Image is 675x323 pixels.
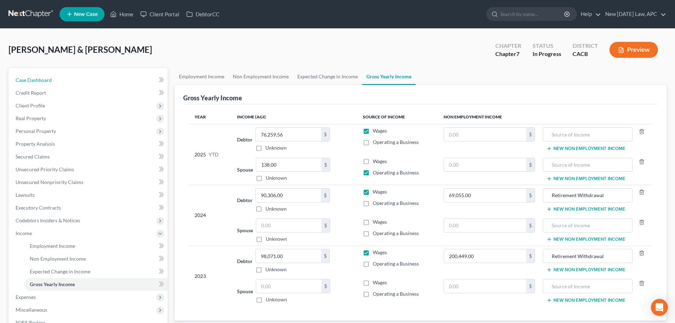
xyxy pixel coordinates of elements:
button: New Non Employment Income [546,176,625,182]
input: 0.00 [444,189,527,202]
a: Case Dashboard [10,74,168,87]
input: 0.00 [256,219,321,232]
a: Secured Claims [10,150,168,163]
span: Non Employment Income [30,256,86,262]
span: Operating a Business [373,230,419,236]
th: Source of Income [357,110,438,124]
th: Income (AGI) [231,110,357,124]
span: Case Dashboard [16,77,52,83]
span: Unsecured Nonpriority Claims [16,179,83,185]
button: New Non Employment Income [546,297,625,303]
a: Client Portal [137,8,183,21]
input: 0.00 [256,249,321,263]
div: $ [321,189,330,202]
span: Operating a Business [373,200,419,206]
th: Year [189,110,231,124]
span: YTD [209,151,219,158]
input: 0.00 [444,279,527,293]
a: Unsecured Nonpriority Claims [10,176,168,189]
div: $ [526,219,535,232]
span: Operating a Business [373,169,419,176]
span: Wages [373,249,387,255]
div: Gross Yearly Income [183,94,242,102]
label: Debtor [237,136,253,143]
input: 0.00 [444,128,527,141]
div: $ [526,128,535,141]
span: [PERSON_NAME] & [PERSON_NAME] [9,44,152,55]
input: 0.00 [256,158,321,172]
div: $ [321,219,330,232]
a: New [DATE] Law, APC [602,8,666,21]
div: Open Intercom Messenger [651,299,668,316]
a: Employment Income [24,240,168,252]
a: Gross Yearly Income [24,278,168,291]
a: Gross Yearly Income [362,68,416,85]
div: Chapter [495,50,521,58]
div: $ [526,189,535,202]
div: 2025 [195,127,226,182]
span: Operating a Business [373,139,419,145]
button: New Non Employment Income [546,206,625,212]
a: Unsecured Priority Claims [10,163,168,176]
label: Unknown [266,174,287,182]
a: Non Employment Income [24,252,168,265]
label: Unknown [265,144,287,151]
a: DebtorCC [183,8,223,21]
div: $ [526,249,535,263]
div: $ [526,279,535,293]
input: 0.00 [444,219,527,232]
div: CACB [573,50,598,58]
div: 2024 [195,188,226,243]
input: Source of Income [547,189,628,202]
button: New Non Employment Income [546,267,625,273]
button: Preview [609,42,658,58]
a: Property Analysis [10,138,168,150]
div: In Progress [533,50,561,58]
label: Unknown [266,235,287,243]
input: 0.00 [256,279,321,293]
span: Credit Report [16,90,46,96]
span: Income [16,230,32,236]
span: Lawsuits [16,192,35,198]
a: Help [577,8,601,21]
label: Debtor [237,257,253,265]
a: Executory Contracts [10,201,168,214]
div: Chapter [495,42,521,50]
input: Source of Income [547,219,628,232]
span: Gross Yearly Income [30,281,75,287]
span: Operating a Business [373,261,419,267]
a: Lawsuits [10,189,168,201]
span: Property Analysis [16,141,55,147]
span: Real Property [16,115,46,121]
span: Operating a Business [373,291,419,297]
button: New Non Employment Income [546,236,625,242]
input: 0.00 [444,249,527,263]
span: Wages [373,219,387,225]
label: Unknown [266,296,287,303]
input: 0.00 [444,158,527,172]
div: $ [321,279,330,293]
div: $ [526,158,535,172]
div: District [573,42,598,50]
span: Employment Income [30,243,75,249]
span: Unsecured Priority Claims [16,166,74,172]
span: Personal Property [16,128,56,134]
input: 0.00 [256,189,321,202]
span: Codebtors Insiders & Notices [16,217,80,223]
span: Client Profile [16,102,45,108]
span: Miscellaneous [16,307,47,313]
label: Debtor [237,196,253,204]
span: Wages [373,279,387,285]
input: Source of Income [547,128,628,141]
a: Expected Change in Income [24,265,168,278]
label: Spouse [237,288,253,295]
a: Non Employment Income [229,68,293,85]
input: Search by name... [500,7,565,21]
span: Secured Claims [16,154,50,160]
th: Non Employment Income [438,110,652,124]
label: Unknown [265,205,287,212]
label: Spouse [237,166,253,173]
input: 0.00 [256,128,321,141]
a: Home [107,8,137,21]
a: Credit Report [10,87,168,99]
